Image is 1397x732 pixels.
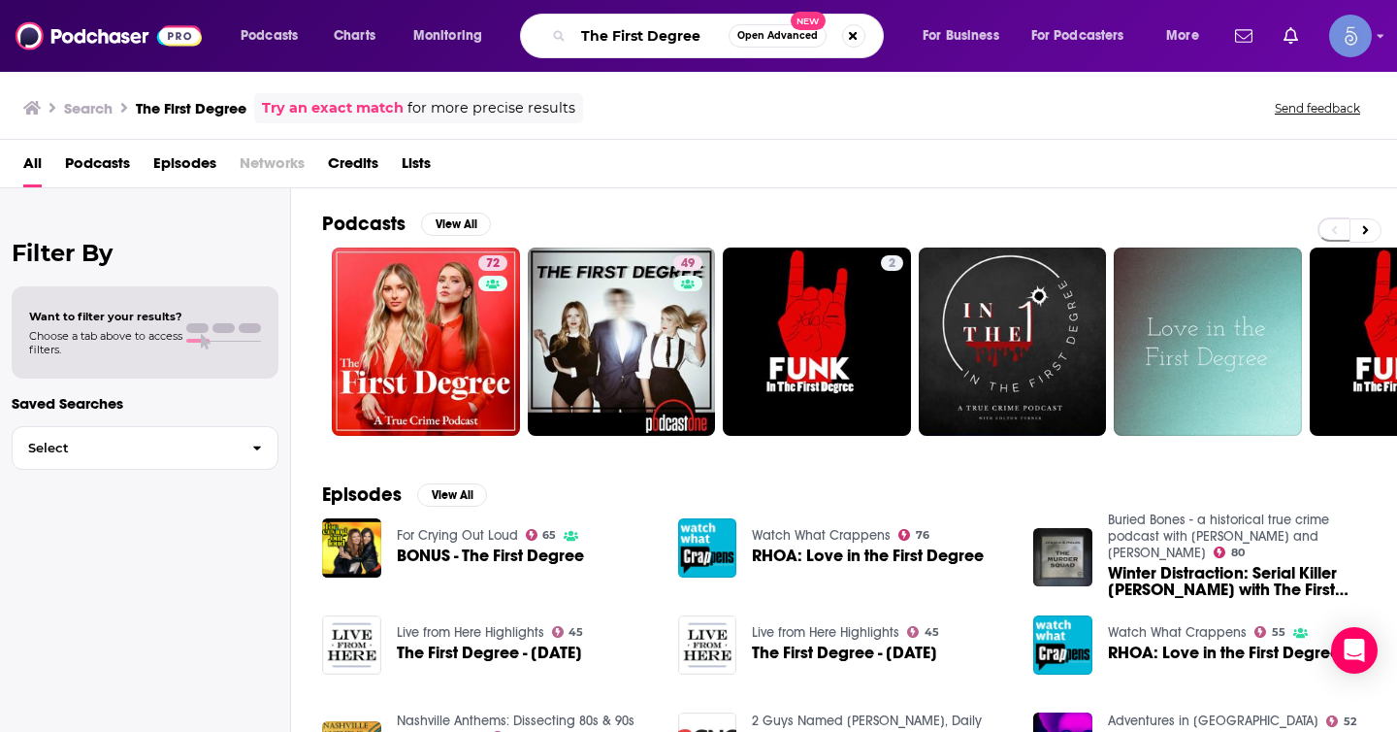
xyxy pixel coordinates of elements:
img: The First Degree - October 13, 2018 [322,616,381,675]
a: Lists [402,148,431,187]
a: RHOA: Love in the First Degree [1108,645,1340,661]
img: RHOA: Love in the First Degree [678,518,737,578]
a: Show notifications dropdown [1227,19,1260,52]
button: open menu [400,20,507,51]
a: Episodes [153,148,216,187]
span: 49 [681,254,695,274]
a: Try an exact match [262,97,404,119]
a: PodcastsView All [322,212,491,236]
a: Credits [328,148,378,187]
a: Live from Here Highlights [397,624,544,641]
a: Live from Here Highlights [752,624,899,641]
h2: Filter By [12,239,278,267]
span: 80 [1231,549,1245,557]
a: Winter Distraction: Serial Killer Joel Rifkin with The First Degree [1108,565,1366,598]
span: The First Degree - [DATE] [397,645,582,661]
span: for more precise results [407,97,575,119]
span: BONUS - The First Degree [397,548,584,564]
input: Search podcasts, credits, & more... [573,20,729,51]
span: Choose a tab above to access filters. [29,329,182,356]
span: Logged in as Spiral5-G1 [1329,15,1372,57]
span: Podcasts [241,22,298,50]
h2: Episodes [322,482,402,507]
img: RHOA: Love in the First Degree [1033,616,1092,675]
span: Want to filter your results? [29,310,182,323]
span: Open Advanced [737,31,818,41]
a: For Crying Out Loud [397,527,518,544]
h3: Search [64,99,113,117]
img: User Profile [1329,15,1372,57]
button: Show profile menu [1329,15,1372,57]
a: Show notifications dropdown [1276,19,1306,52]
a: 72 [332,248,520,436]
a: Buried Bones - a historical true crime podcast with Kate Winkler Dawson and Paul Holes [1108,512,1329,561]
a: 76 [898,529,929,541]
span: New [791,12,826,30]
button: Open AdvancedNew [729,24,827,48]
a: Charts [321,20,387,51]
button: Select [12,426,278,470]
a: 55 [1254,626,1285,638]
span: 45 [569,628,583,637]
div: Open Intercom Messenger [1331,627,1378,674]
span: 76 [916,531,929,540]
a: EpisodesView All [322,482,487,507]
span: Networks [240,148,305,187]
span: 55 [1272,628,1285,637]
span: 72 [486,254,500,274]
span: Monitoring [413,22,482,50]
span: The First Degree - [DATE] [752,645,937,661]
a: The First Degree - October 13, 2018 [397,645,582,661]
img: BONUS - The First Degree [322,518,381,578]
span: 52 [1344,717,1356,726]
img: The First Degree - March 30, 2019 [678,616,737,675]
a: All [23,148,42,187]
a: 45 [907,626,939,638]
img: Podchaser - Follow, Share and Rate Podcasts [16,17,202,54]
h2: Podcasts [322,212,406,236]
a: 45 [552,626,584,638]
span: Winter Distraction: Serial Killer [PERSON_NAME] with The First Degree [1108,565,1366,598]
a: 80 [1214,547,1245,558]
div: Search podcasts, credits, & more... [538,14,902,58]
a: 65 [526,529,557,541]
button: View All [417,483,487,507]
a: Watch What Crappens [1108,624,1247,641]
button: open menu [1153,20,1223,51]
span: 45 [925,628,939,637]
a: Watch What Crappens [752,527,891,544]
a: 49 [673,255,702,271]
a: 2 [881,255,903,271]
a: Podcasts [65,148,130,187]
span: 2 [889,254,895,274]
button: View All [421,213,491,236]
button: Send feedback [1269,100,1366,116]
span: Charts [334,22,375,50]
button: open menu [227,20,323,51]
span: For Business [923,22,999,50]
img: Winter Distraction: Serial Killer Joel Rifkin with The First Degree [1033,528,1092,587]
button: open menu [909,20,1023,51]
a: The First Degree - March 30, 2019 [752,645,937,661]
span: Select [13,442,237,454]
a: 2 [723,248,911,436]
span: For Podcasters [1031,22,1124,50]
p: Saved Searches [12,394,278,413]
h3: The First Degree [136,99,246,117]
button: open menu [1019,20,1153,51]
a: RHOA: Love in the First Degree [752,548,984,564]
a: Adventures in New America [1108,713,1318,729]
